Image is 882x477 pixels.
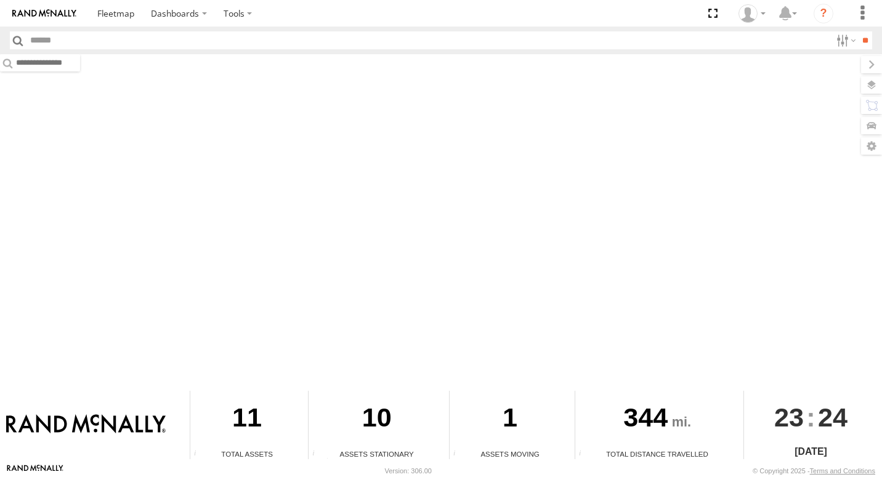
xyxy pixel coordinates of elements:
[774,391,804,444] span: 23
[190,449,304,459] div: Total Assets
[190,391,304,449] div: 11
[575,449,739,459] div: Total Distance Travelled
[450,450,468,459] div: Total number of assets current in transit.
[753,467,875,475] div: © Copyright 2025 -
[385,467,432,475] div: Version: 306.00
[814,4,833,23] i: ?
[450,391,570,449] div: 1
[575,450,594,459] div: Total distance travelled by all assets within specified date range and applied filters
[734,4,770,23] div: Valeo Dash
[831,31,858,49] label: Search Filter Options
[7,465,63,477] a: Visit our Website
[309,391,445,449] div: 10
[818,391,848,444] span: 24
[309,450,327,459] div: Total number of assets current stationary.
[309,449,445,459] div: Assets Stationary
[744,391,878,444] div: :
[861,137,882,155] label: Map Settings
[575,391,739,449] div: 344
[810,467,875,475] a: Terms and Conditions
[6,414,166,435] img: Rand McNally
[450,449,570,459] div: Assets Moving
[12,9,76,18] img: rand-logo.svg
[190,450,209,459] div: Total number of Enabled Assets
[744,444,878,459] div: [DATE]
